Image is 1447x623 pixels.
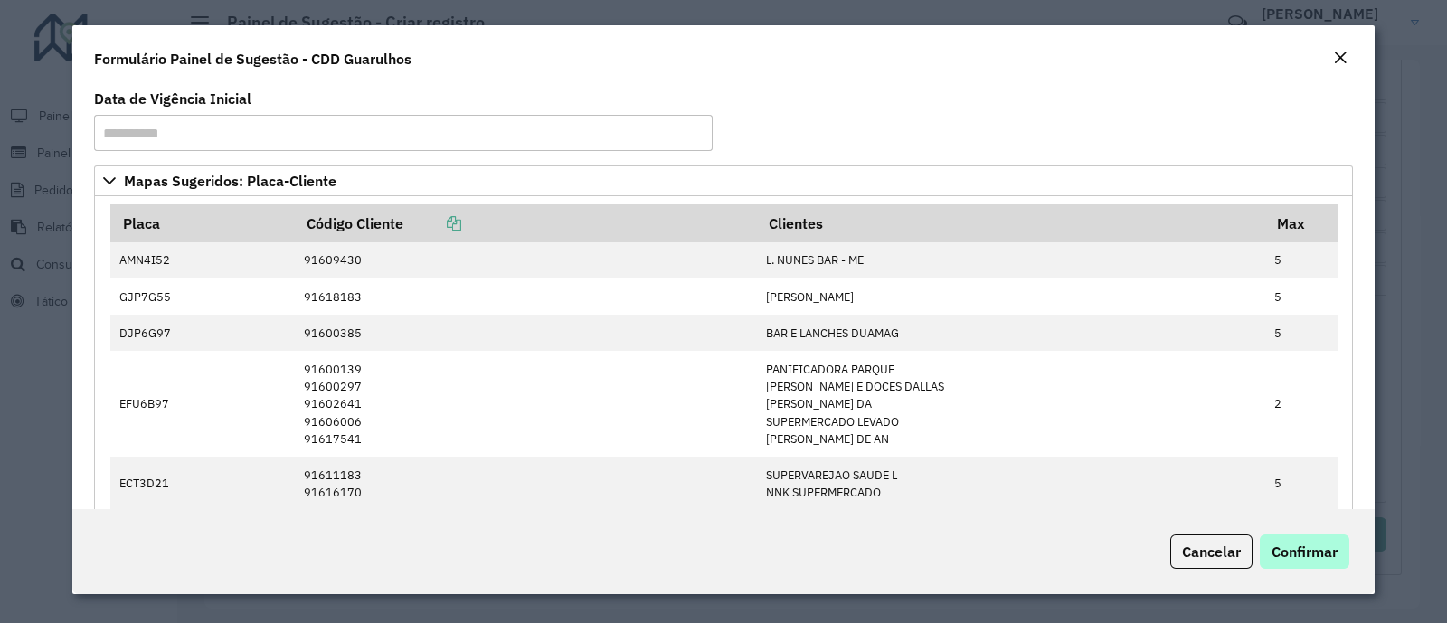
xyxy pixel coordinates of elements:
td: EFU6B97 [110,351,295,457]
a: Copiar [403,214,461,232]
td: L. NUNES BAR - ME [757,242,1265,278]
label: Data de Vigência Inicial [94,88,251,109]
td: AMN4I52 [110,242,295,278]
td: DJP6G97 [110,315,295,351]
th: Clientes [757,204,1265,242]
td: [PERSON_NAME] [757,278,1265,315]
td: GJP7G55 [110,278,295,315]
button: Cancelar [1170,534,1253,569]
td: 5 [1265,242,1338,278]
td: PANIFICADORA PARQUE [PERSON_NAME] E DOCES DALLAS [PERSON_NAME] DA SUPERMERCADO LEVADO [PERSON_NAM... [757,351,1265,457]
th: Código Cliente [294,204,756,242]
button: Confirmar [1260,534,1349,569]
td: BAR E LANCHES DUAMAG [757,315,1265,351]
td: 5 [1265,315,1338,351]
td: 2 [1265,351,1338,457]
td: 91609430 [294,242,756,278]
td: 5 [1265,278,1338,315]
span: Confirmar [1272,543,1338,561]
span: Cancelar [1182,543,1241,561]
td: 91600139 91600297 91602641 91606006 91617541 [294,351,756,457]
button: Close [1328,47,1353,71]
th: Placa [110,204,295,242]
h4: Formulário Painel de Sugestão - CDD Guarulhos [94,48,411,70]
td: 5 [1265,457,1338,510]
em: Fechar [1333,51,1348,65]
td: ECT3D21 [110,457,295,510]
td: 91618183 [294,278,756,315]
td: SUPERVAREJAO SAUDE L NNK SUPERMERCADO [757,457,1265,510]
td: 91600385 [294,315,756,351]
a: Mapas Sugeridos: Placa-Cliente [94,165,1353,196]
th: Max [1265,204,1338,242]
td: 91611183 91616170 [294,457,756,510]
span: Mapas Sugeridos: Placa-Cliente [124,174,336,188]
